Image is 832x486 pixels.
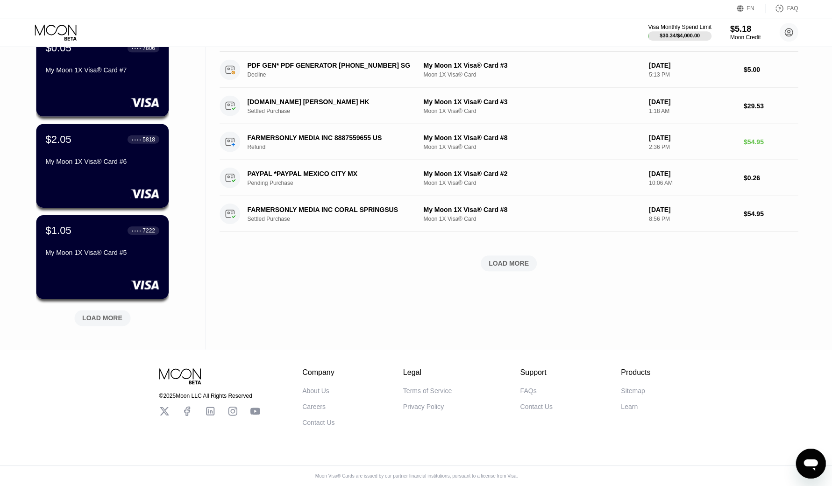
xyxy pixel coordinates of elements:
[302,387,329,394] div: About Us
[159,393,260,399] div: © 2025 Moon LLC All Rights Reserved
[36,34,169,117] div: $0.05● ● ● ●7806My Moon 1X Visa® Card #7
[648,170,735,178] div: [DATE]
[46,67,159,75] div: My Moon 1X Visa® Card #7
[423,134,640,142] div: My Moon 1X Visa® Card #8
[83,314,123,323] div: LOAD MORE
[423,216,640,223] div: Moon 1X Visa® Card
[142,46,155,52] div: 7806
[786,6,797,13] div: FAQ
[423,170,640,178] div: My Moon 1X Visa® Card #2
[403,387,451,394] div: Terms of Service
[220,256,797,272] div: LOAD MORE
[302,419,334,426] div: Contact Us
[519,403,552,410] div: Contact Us
[220,89,797,125] div: [DOMAIN_NAME] [PERSON_NAME] HKSettled PurchaseMy Moon 1X Visa® Card #3Moon 1X Visa® Card[DATE]1:1...
[423,72,640,79] div: Moon 1X Visa® Card
[423,63,640,70] div: My Moon 1X Visa® Card #3
[423,180,640,187] div: Moon 1X Visa® Card
[743,211,797,218] div: $54.95
[247,99,411,106] div: [DOMAIN_NAME] [PERSON_NAME] HK
[302,403,326,410] div: Careers
[46,225,71,237] div: $1.05
[423,206,640,214] div: My Moon 1X Visa® Card #8
[220,125,797,161] div: FARMERSONLY MEDIA INC 8887559655 USRefundMy Moon 1X Visa® Card #8Moon 1X Visa® Card[DATE]2:36 PM$...
[46,134,71,146] div: $2.05
[620,387,644,394] div: Sitemap
[247,170,411,178] div: PAYPAL *PAYPAL MEXICO CITY MX
[729,25,760,42] div: $5.18Moon Credit
[247,134,411,142] div: FARMERSONLY MEDIA INC 8887559655 US
[746,6,754,13] div: EN
[488,260,528,268] div: LOAD MORE
[620,403,637,410] div: Learn
[519,387,536,394] div: FAQs
[736,5,764,14] div: EN
[46,158,159,166] div: My Moon 1X Visa® Card #6
[648,108,735,115] div: 1:18 AM
[403,368,451,377] div: Legal
[68,307,138,326] div: LOAD MORE
[659,34,699,39] div: $30.34 / $4,000.00
[46,43,71,55] div: $0.05
[423,108,640,115] div: Moon 1X Visa® Card
[647,25,710,42] div: Visa Monthly Spend Limit$30.34/$4,000.00
[648,180,735,187] div: 10:06 AM
[764,5,797,14] div: FAQ
[648,63,735,70] div: [DATE]
[247,63,411,70] div: PDF GEN* PDF GENERATOR [PHONE_NUMBER] SG
[729,25,760,35] div: $5.18
[247,216,423,223] div: Settled Purchase
[620,368,649,377] div: Products
[648,144,735,151] div: 2:36 PM
[743,67,797,74] div: $5.00
[36,125,169,208] div: $2.05● ● ● ●5818My Moon 1X Visa® Card #6
[648,99,735,106] div: [DATE]
[247,108,423,115] div: Settled Purchase
[247,206,411,214] div: FARMERSONLY MEDIA INC CORAL SPRINGSUS
[247,72,423,79] div: Decline
[46,249,159,257] div: My Moon 1X Visa® Card #5
[743,175,797,182] div: $0.26
[648,206,735,214] div: [DATE]
[307,473,525,479] div: Moon Visa® Cards are issued by our partner financial institutions, pursuant to a license from Visa.
[36,216,169,299] div: $1.05● ● ● ●7222My Moon 1X Visa® Card #5
[743,103,797,110] div: $29.53
[519,368,552,377] div: Support
[729,35,760,42] div: Moon Credit
[220,161,797,197] div: PAYPAL *PAYPAL MEXICO CITY MXPending PurchaseMy Moon 1X Visa® Card #2Moon 1X Visa® Card[DATE]10:0...
[220,197,797,232] div: FARMERSONLY MEDIA INC CORAL SPRINGSUSSettled PurchaseMy Moon 1X Visa® Card #8Moon 1X Visa® Card[D...
[302,368,334,377] div: Company
[142,228,155,234] div: 7222
[648,216,735,223] div: 8:56 PM
[403,403,443,410] div: Privacy Policy
[247,144,423,151] div: Refund
[423,144,640,151] div: Moon 1X Visa® Card
[648,134,735,142] div: [DATE]
[743,139,797,146] div: $54.95
[647,25,710,31] div: Visa Monthly Spend Limit
[795,449,825,479] iframe: Button to launch messaging window
[142,137,155,143] div: 5818
[132,230,141,232] div: ● ● ● ●
[220,53,797,89] div: PDF GEN* PDF GENERATOR [PHONE_NUMBER] SGDeclineMy Moon 1X Visa® Card #3Moon 1X Visa® Card[DATE]5:...
[132,139,141,141] div: ● ● ● ●
[132,48,141,50] div: ● ● ● ●
[423,99,640,106] div: My Moon 1X Visa® Card #3
[247,180,423,187] div: Pending Purchase
[648,72,735,79] div: 5:13 PM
